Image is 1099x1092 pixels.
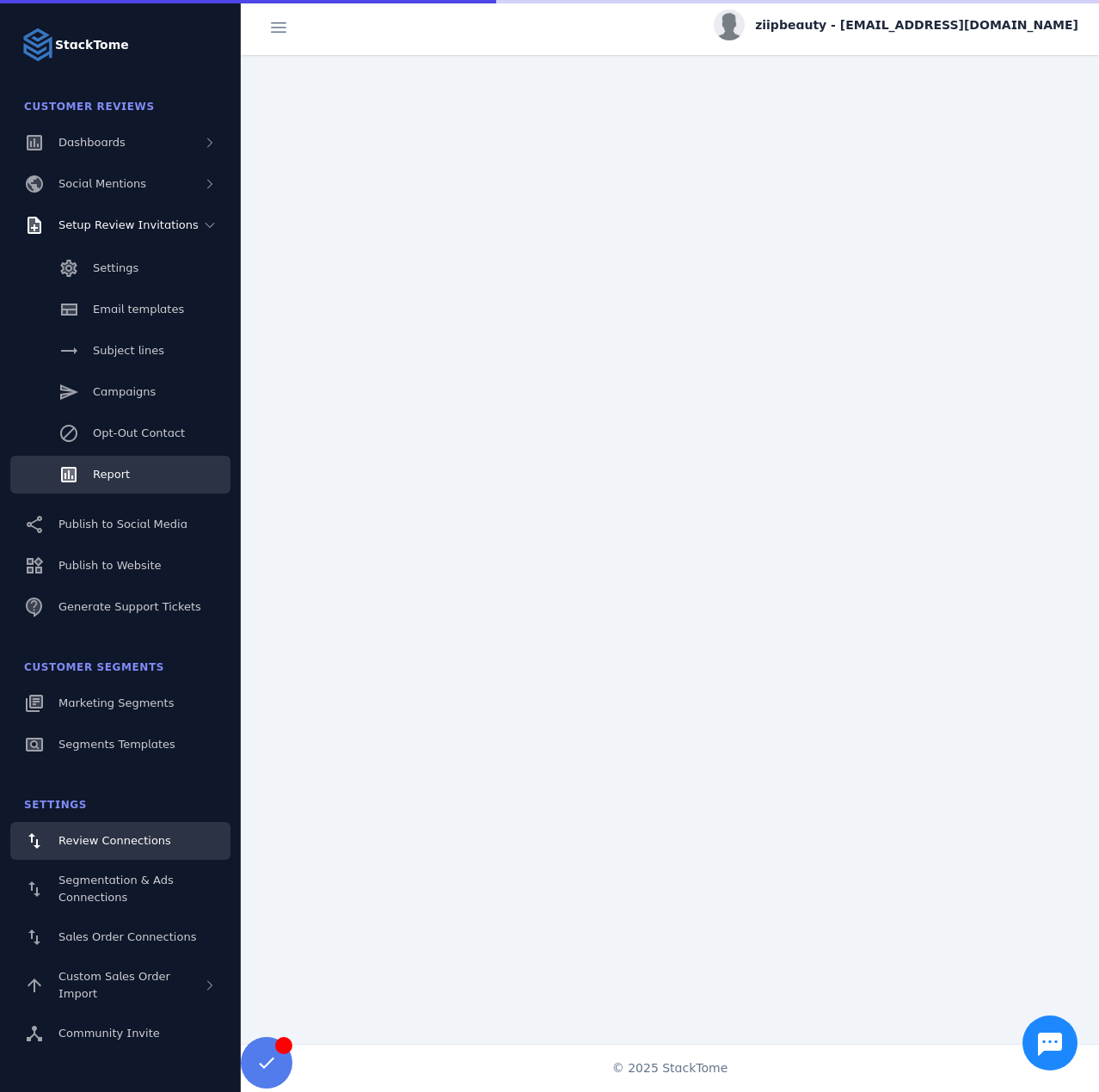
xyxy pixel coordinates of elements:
a: Email templates [10,291,230,328]
a: Campaigns [10,373,230,411]
a: Segments Templates [10,726,230,764]
span: Community Invite [58,1027,160,1040]
strong: StackTome [55,36,129,54]
span: Campaigns [93,385,156,398]
span: Segments Templates [58,738,175,751]
a: Subject lines [10,332,230,370]
span: Publish to Website [58,559,161,572]
span: Publish to Social Media [58,518,187,531]
span: Report [93,468,130,481]
span: Subject lines [93,344,164,357]
span: Customer Segments [24,661,164,673]
span: Marketing Segments [58,696,174,709]
a: Sales Order Connections [10,918,230,956]
span: Customer Reviews [24,101,155,113]
img: Logo image [21,28,55,62]
a: Publish to Social Media [10,506,230,543]
a: Community Invite [10,1015,230,1052]
span: © 2025 StackTome [612,1059,728,1077]
span: Sales Order Connections [58,930,196,943]
span: Settings [24,799,87,811]
span: Opt-Out Contact [93,426,185,439]
a: Report [10,456,230,494]
span: ziipbeauty - [EMAIL_ADDRESS][DOMAIN_NAME] [755,16,1078,34]
span: Social Mentions [58,177,146,190]
a: Generate Support Tickets [10,588,230,626]
button: ziipbeauty - [EMAIL_ADDRESS][DOMAIN_NAME] [714,9,1078,40]
a: Review Connections [10,822,230,860]
a: Opt-Out Contact [10,414,230,452]
span: Review Connections [58,834,171,847]
span: Settings [93,261,138,274]
span: Generate Support Tickets [58,600,201,613]
img: profile.jpg [714,9,745,40]
a: Publish to Website [10,547,230,585]
span: Email templates [93,303,184,316]
span: Setup Review Invitations [58,218,199,231]
span: Segmentation & Ads Connections [58,874,174,904]
a: Marketing Segments [10,684,230,722]
a: Settings [10,249,230,287]
a: Segmentation & Ads Connections [10,863,230,915]
span: Dashboards [58,136,126,149]
span: Custom Sales Order Import [58,970,170,1000]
